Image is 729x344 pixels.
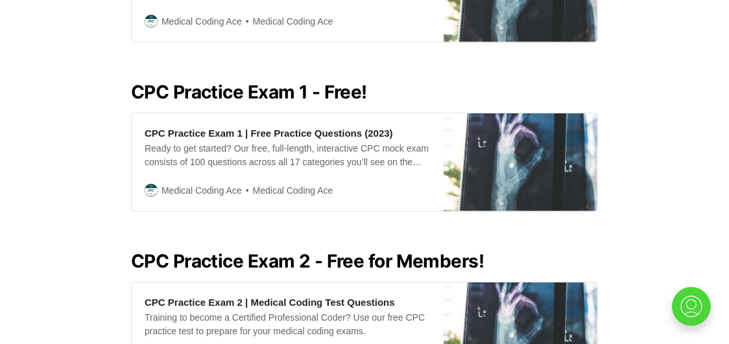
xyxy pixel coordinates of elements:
iframe: portal-trigger [661,281,729,344]
h2: CPC Practice Exam 1 - Free! [131,82,598,102]
span: Medical Coding Ace [161,183,242,198]
span: Medical Coding Ace [242,14,333,29]
span: Medical Coding Ace [161,14,242,29]
a: CPC Practice Exam 1 | Free Practice Questions (2023)Ready to get started? Our free, full-length, ... [131,113,598,212]
div: CPC Practice Exam 1 | Free Practice Questions (2023) [145,126,393,140]
h2: CPC Practice Exam 2 - Free for Members! [131,251,598,271]
div: Ready to get started? Our free, full-length, interactive CPC mock exam consists of 100 questions ... [145,142,431,169]
span: Medical Coding Ace [242,183,333,198]
div: Training to become a Certified Professional Coder? Use our free CPC practice test to prepare for ... [145,311,431,338]
div: CPC Practice Exam 2 | Medical Coding Test Questions [145,295,395,309]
